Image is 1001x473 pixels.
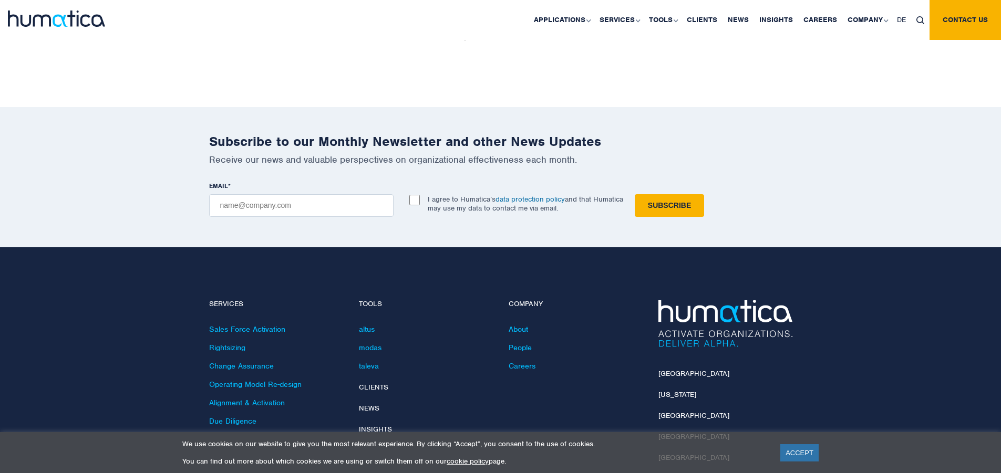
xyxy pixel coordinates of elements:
a: [GEOGRAPHIC_DATA] [658,369,729,378]
a: cookie policy [447,457,489,466]
p: You can find out more about which cookies we are using or switch them off on our page. [182,457,767,466]
p: We use cookies on our website to give you the most relevant experience. By clicking “Accept”, you... [182,439,767,448]
a: [GEOGRAPHIC_DATA] [658,411,729,420]
a: News [359,404,379,413]
input: I agree to Humatica’sdata protection policyand that Humatica may use my data to contact me via em... [409,195,420,205]
a: Careers [509,361,535,371]
input: Subscribe [635,194,704,217]
span: EMAIL [209,182,228,190]
a: altus [359,324,375,334]
a: Alignment & Activation [209,398,285,407]
p: Receive our news and valuable perspectives on organizational effectiveness each month. [209,154,792,165]
span: DE [897,15,906,24]
h2: Subscribe to our Monthly Newsletter and other News Updates [209,133,792,150]
a: modas [359,343,381,352]
a: People [509,343,532,352]
h4: Tools [359,300,493,309]
a: data protection policy [496,195,565,204]
img: logo [8,10,105,27]
img: Humatica [658,300,792,347]
a: Sales Force Activation [209,324,285,334]
a: Change Assurance [209,361,274,371]
p: I agree to Humatica’s and that Humatica may use my data to contact me via email. [428,195,623,213]
a: Clients [359,383,388,392]
input: name@company.com [209,194,394,217]
a: taleva [359,361,379,371]
h4: Services [209,300,343,309]
a: About [509,324,528,334]
a: [US_STATE] [658,390,696,399]
img: search_icon [916,16,924,24]
a: Rightsizing [209,343,245,352]
a: Insights [359,425,392,434]
a: ACCEPT [780,444,819,461]
a: Due Diligence [209,416,256,426]
a: Operating Model Re-design [209,380,302,389]
h4: Company [509,300,643,309]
